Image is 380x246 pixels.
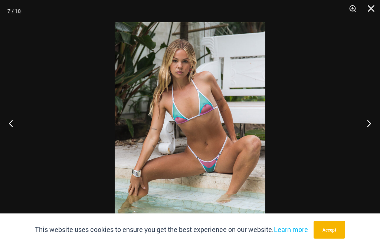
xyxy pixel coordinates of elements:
[274,225,308,234] a: Learn more
[35,224,308,235] p: This website uses cookies to ensure you get the best experience on our website.
[352,105,380,142] button: Next
[314,221,345,239] button: Accept
[7,6,21,17] div: 7 / 10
